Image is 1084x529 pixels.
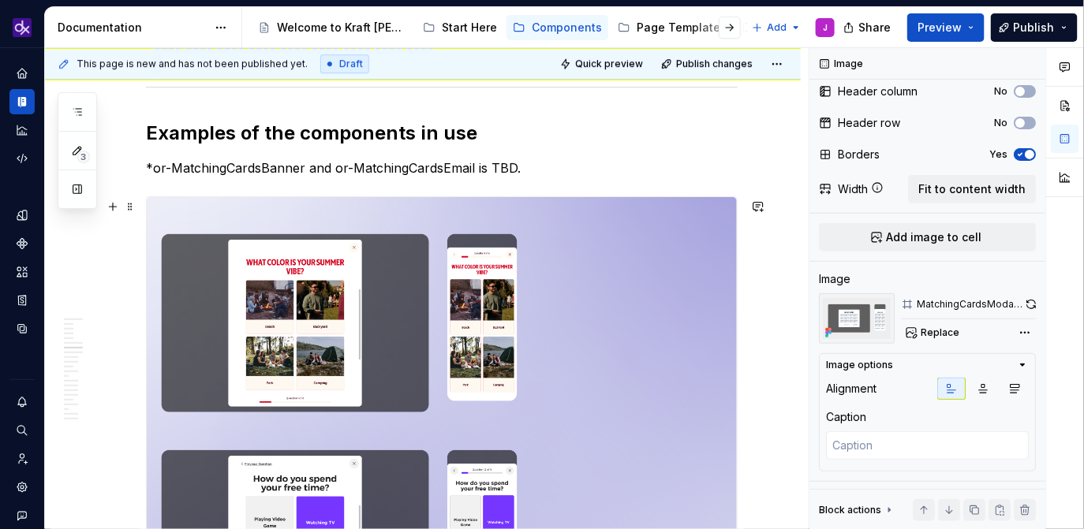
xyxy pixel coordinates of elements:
div: Image [819,271,850,287]
span: Publish changes [676,58,753,70]
button: Replace [901,322,966,344]
div: Block actions [819,499,895,521]
div: Page tree [252,12,744,43]
div: Borders [838,147,880,162]
div: Welcome to Kraft [PERSON_NAME] [277,20,407,35]
div: MatchingCardsModal - Layout Option - center-alignment [917,298,1023,311]
button: Search ⌘K [9,418,35,443]
div: J [823,21,828,34]
div: Image options [826,359,893,371]
span: This page is new and has not been published yet. [77,58,308,70]
a: Code automation [9,146,35,171]
button: Add image to cell [819,223,1036,251]
div: Documentation [58,20,207,35]
button: Preview [907,13,985,42]
button: Publish changes [656,53,760,75]
button: Notifications [9,389,35,415]
div: Start Here [442,20,497,35]
a: Start Here [417,15,503,40]
button: Contact support [9,503,35,528]
span: Add [767,21,787,34]
a: Home [9,61,35,86]
button: Share [835,13,901,42]
button: Quick preview [555,53,650,75]
span: Publish [1014,20,1055,35]
span: 3 [77,151,90,163]
p: *or-MatchingCardsBanner and or-MatchingCardsEmail is TBD. [146,158,738,177]
a: Invite team [9,446,35,471]
div: Page Templates [637,20,727,35]
a: Design tokens [9,203,35,228]
a: Storybook stories [9,288,35,313]
img: 0784b2da-6f85-42e6-8793-4468946223dc.png [13,18,32,37]
span: Share [858,20,891,35]
img: 31cc15b9-4646-4393-961f-4b880cc21fed.png [819,293,895,344]
span: Fit to content width [918,181,1026,197]
span: Draft [339,58,363,70]
span: Preview [918,20,962,35]
a: Assets [9,259,35,285]
a: Analytics [9,117,35,143]
a: Data sources [9,316,35,341]
div: Width [838,181,868,197]
a: Settings [9,475,35,500]
button: Fit to content width [908,175,1036,203]
strong: Examples of the components in use [146,121,477,144]
a: Page Templates [611,15,733,40]
a: Documentation [9,89,35,114]
button: Add [747,17,806,39]
div: Components [532,20,602,35]
label: Yes [989,148,1007,161]
a: Components [9,231,35,256]
span: Replace [921,326,959,339]
div: Caption [826,409,866,425]
a: Components [506,15,608,40]
button: Publish [991,13,1078,42]
label: No [994,117,1007,129]
span: Add image to cell [886,229,981,245]
div: Block actions [819,504,881,516]
div: Header row [838,115,900,131]
span: Quick preview [575,58,643,70]
div: Header column [838,84,918,99]
button: Image options [826,359,1029,371]
div: Alignment [826,381,877,397]
a: Welcome to Kraft [PERSON_NAME] [252,15,413,40]
label: No [994,85,1007,98]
